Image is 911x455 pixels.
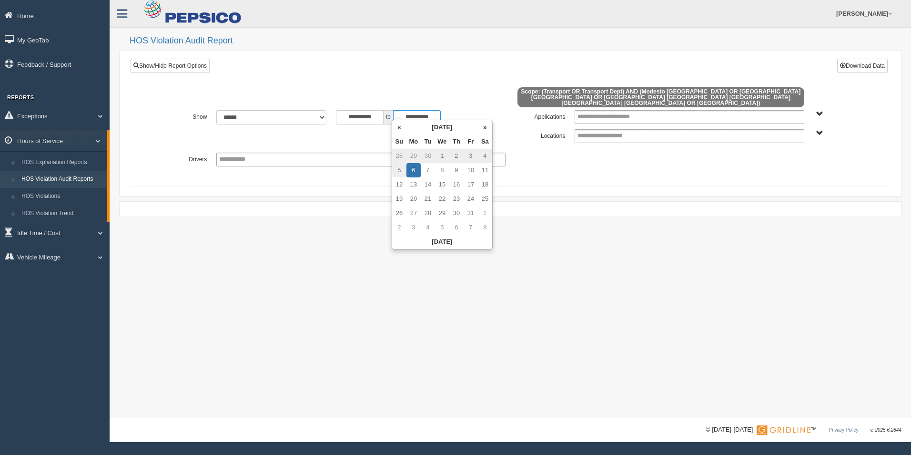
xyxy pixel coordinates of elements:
td: 23 [449,192,464,206]
td: 1 [478,206,492,220]
th: Tu [421,134,435,149]
td: 27 [406,206,421,220]
th: [DATE] [392,235,492,249]
th: « [392,120,406,134]
td: 2 [392,220,406,235]
td: 1 [435,149,449,163]
th: We [435,134,449,149]
td: 9 [449,163,464,177]
a: Privacy Policy [829,427,858,433]
th: [DATE] [406,120,478,134]
label: Applications [510,110,570,122]
img: Gridline [757,425,810,435]
td: 30 [449,206,464,220]
th: Th [449,134,464,149]
a: HOS Explanation Reports [17,154,107,171]
td: 10 [464,163,478,177]
td: 24 [464,192,478,206]
a: HOS Violations [17,188,107,205]
span: v. 2025.6.2844 [871,427,901,433]
td: 22 [435,192,449,206]
span: to [384,110,393,124]
td: 5 [392,163,406,177]
td: 16 [449,177,464,192]
td: 7 [421,163,435,177]
td: 7 [464,220,478,235]
td: 3 [464,149,478,163]
td: 5 [435,220,449,235]
th: Fr [464,134,478,149]
td: 13 [406,177,421,192]
td: 6 [406,163,421,177]
td: 25 [478,192,492,206]
td: 20 [406,192,421,206]
div: © [DATE]-[DATE] - ™ [706,425,901,435]
label: Locations [510,129,570,141]
td: 30 [421,149,435,163]
td: 2 [449,149,464,163]
td: 14 [421,177,435,192]
td: 4 [478,149,492,163]
th: » [478,120,492,134]
a: HOS Violation Trend [17,205,107,222]
label: Drivers [152,153,212,164]
td: 3 [406,220,421,235]
td: 8 [435,163,449,177]
h2: HOS Violation Audit Report [130,36,901,46]
td: 21 [421,192,435,206]
button: Download Data [837,59,888,73]
td: 4 [421,220,435,235]
td: 31 [464,206,478,220]
label: Show [152,110,212,122]
td: 17 [464,177,478,192]
th: Mo [406,134,421,149]
td: 15 [435,177,449,192]
th: Sa [478,134,492,149]
td: 6 [449,220,464,235]
td: 8 [478,220,492,235]
td: 28 [421,206,435,220]
td: 11 [478,163,492,177]
td: 12 [392,177,406,192]
th: Su [392,134,406,149]
td: 19 [392,192,406,206]
a: HOS Violation Audit Reports [17,171,107,188]
td: 29 [435,206,449,220]
a: Show/Hide Report Options [131,59,210,73]
td: 28 [392,149,406,163]
td: 29 [406,149,421,163]
td: 26 [392,206,406,220]
span: Scope: (Transport OR Transport Dept) AND (Modesto [GEOGRAPHIC_DATA] OR [GEOGRAPHIC_DATA] [GEOGRAP... [517,87,804,107]
td: 18 [478,177,492,192]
